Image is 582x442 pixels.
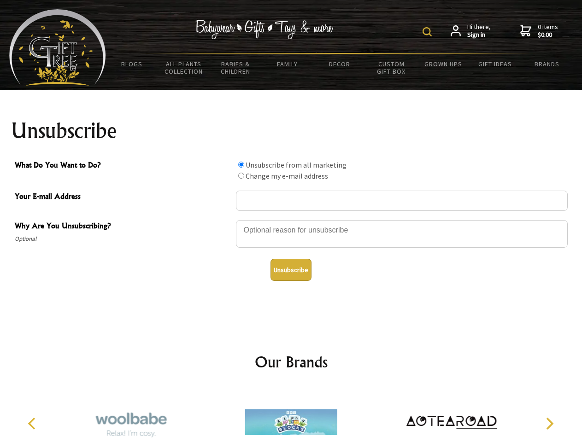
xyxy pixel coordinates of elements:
[238,173,244,179] input: What Do You Want to Do?
[538,31,558,39] strong: $0.00
[451,23,491,39] a: Hi there,Sign in
[521,54,573,74] a: Brands
[417,54,469,74] a: Grown Ups
[467,23,491,39] span: Hi there,
[238,162,244,168] input: What Do You Want to Do?
[11,120,571,142] h1: Unsubscribe
[18,351,564,373] h2: Our Brands
[246,171,328,180] label: Change my e-mail address
[365,54,417,81] a: Custom Gift Box
[520,23,558,39] a: 0 items$0.00
[210,54,262,81] a: Babies & Children
[236,191,568,211] input: Your E-mail Address
[262,54,314,74] a: Family
[467,31,491,39] strong: Sign in
[9,9,106,86] img: Babyware - Gifts - Toys and more...
[538,23,558,39] span: 0 items
[15,233,231,244] span: Optional
[23,413,43,434] button: Previous
[539,413,559,434] button: Next
[313,54,365,74] a: Decor
[236,220,568,248] textarea: Why Are You Unsubscribing?
[195,20,334,39] img: Babywear - Gifts - Toys & more
[15,191,231,204] span: Your E-mail Address
[158,54,210,81] a: All Plants Collection
[270,259,312,281] button: Unsubscribe
[106,54,158,74] a: BLOGS
[423,27,432,36] img: product search
[246,160,347,169] label: Unsubscribe from all marketing
[15,220,231,233] span: Why Are You Unsubscribing?
[469,54,521,74] a: Gift Ideas
[15,159,231,173] span: What Do You Want to Do?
